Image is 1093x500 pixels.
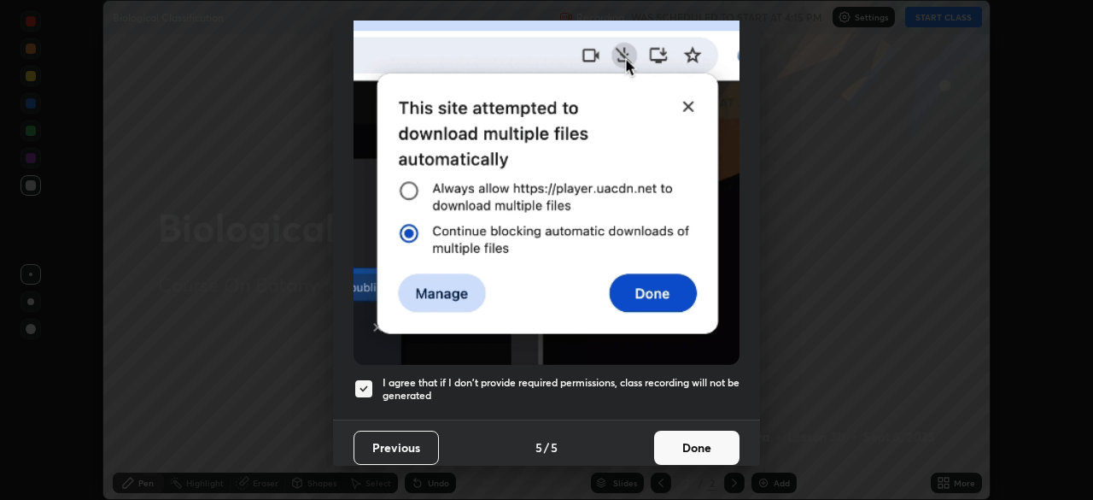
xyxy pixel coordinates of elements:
button: Done [654,431,739,465]
h4: 5 [535,438,542,456]
h4: / [544,438,549,456]
h5: I agree that if I don't provide required permissions, class recording will not be generated [383,376,739,403]
h4: 5 [551,438,558,456]
button: Previous [354,431,439,465]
